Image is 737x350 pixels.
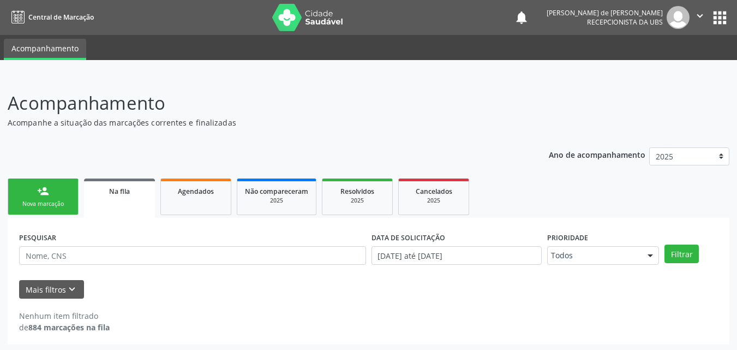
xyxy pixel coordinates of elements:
span: Agendados [178,187,214,196]
div: Nenhum item filtrado [19,310,110,322]
div: de [19,322,110,333]
div: person_add [37,185,49,197]
div: [PERSON_NAME] de [PERSON_NAME] [547,8,663,17]
span: Recepcionista da UBS [587,17,663,27]
label: PESQUISAR [19,229,56,246]
div: Nova marcação [16,200,70,208]
button:  [690,6,710,29]
button: notifications [514,10,529,25]
a: Acompanhamento [4,39,86,60]
i: keyboard_arrow_down [66,283,78,295]
p: Acompanhamento [8,90,513,117]
a: Central de Marcação [8,8,94,26]
input: Nome, CNS [19,246,366,265]
i:  [694,10,706,22]
span: Central de Marcação [28,13,94,22]
button: Mais filtroskeyboard_arrow_down [19,280,84,299]
img: img [667,6,690,29]
div: 2025 [406,197,461,205]
label: Prioridade [547,229,588,246]
p: Acompanhe a situação das marcações correntes e finalizadas [8,117,513,128]
strong: 884 marcações na fila [28,322,110,333]
label: DATA DE SOLICITAÇÃO [372,229,445,246]
span: Na fila [109,187,130,196]
p: Ano de acompanhamento [549,147,645,161]
span: Não compareceram [245,187,308,196]
span: Todos [551,250,637,261]
button: Filtrar [664,245,699,263]
input: Selecione um intervalo [372,246,542,265]
div: 2025 [245,197,308,205]
span: Cancelados [416,187,452,196]
span: Resolvidos [340,187,374,196]
button: apps [710,8,729,27]
div: 2025 [330,197,385,205]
